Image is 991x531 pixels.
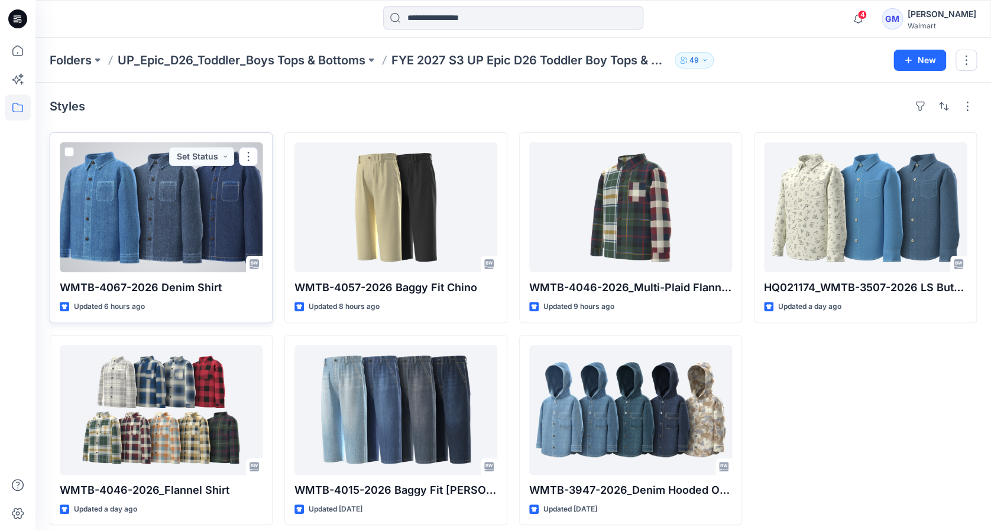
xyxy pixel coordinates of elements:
[60,345,263,475] a: WMTB-4046-2026_Flannel Shirt
[60,279,263,296] p: WMTB-4067-2026 Denim Shirt
[857,10,867,19] span: 4
[74,503,137,516] p: Updated a day ago
[294,279,497,296] p: WMTB-4057-2026 Baggy Fit Chino
[764,279,967,296] p: HQ021174_WMTB-3507-2026 LS Button Down Denim Shirt
[60,142,263,272] a: WMTB-4067-2026 Denim Shirt
[294,142,497,272] a: WMTB-4057-2026 Baggy Fit Chino
[118,52,365,69] a: UP_Epic_D26_Toddler_Boys Tops & Bottoms
[882,8,903,30] div: GM
[675,52,714,69] button: 49
[529,142,732,272] a: WMTB-4046-2026_Multi-Plaid Flannel Shirt
[893,50,946,71] button: New
[764,142,967,272] a: HQ021174_WMTB-3507-2026 LS Button Down Denim Shirt
[529,482,732,499] p: WMTB-3947-2026_Denim Hooded Overshirt
[689,54,699,67] p: 49
[309,301,380,313] p: Updated 8 hours ago
[294,482,497,499] p: WMTB-4015-2026 Baggy Fit [PERSON_NAME]-Opt 1A
[60,482,263,499] p: WMTB-4046-2026_Flannel Shirt
[908,7,976,21] div: [PERSON_NAME]
[529,279,732,296] p: WMTB-4046-2026_Multi-Plaid Flannel Shirt
[309,503,362,516] p: Updated [DATE]
[74,301,145,313] p: Updated 6 hours ago
[50,52,92,69] a: Folders
[543,301,614,313] p: Updated 9 hours ago
[391,52,670,69] p: FYE 2027 S3 UP Epic D26 Toddler Boy Tops & Bottoms
[529,345,732,475] a: WMTB-3947-2026_Denim Hooded Overshirt
[778,301,841,313] p: Updated a day ago
[908,21,976,30] div: Walmart
[294,345,497,475] a: WMTB-4015-2026 Baggy Fit Jean-Opt 1A
[50,99,85,113] h4: Styles
[543,503,597,516] p: Updated [DATE]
